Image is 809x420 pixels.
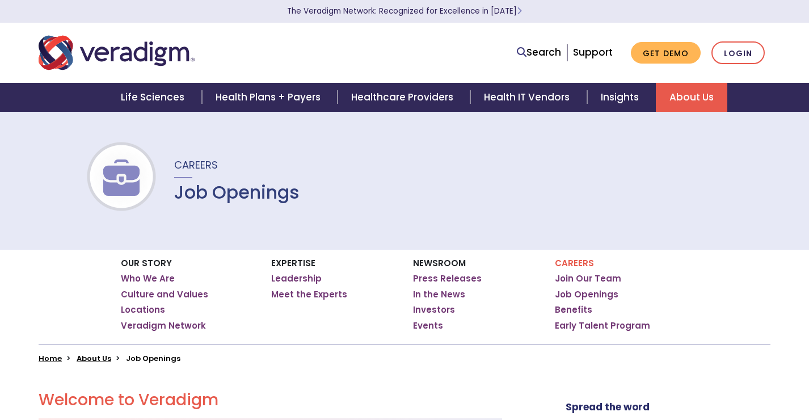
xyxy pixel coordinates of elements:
a: Veradigm Network [121,320,206,331]
a: In the News [413,289,465,300]
a: Life Sciences [107,83,201,112]
a: About Us [77,353,111,364]
a: Home [39,353,62,364]
a: Support [573,45,613,59]
a: Insights [587,83,656,112]
a: Leadership [271,273,322,284]
span: Careers [174,158,218,172]
a: Who We Are [121,273,175,284]
h2: Welcome to Veradigm [39,390,502,410]
a: Healthcare Providers [338,83,470,112]
a: About Us [656,83,727,112]
a: Locations [121,304,165,316]
a: Investors [413,304,455,316]
a: Health Plans + Payers [202,83,338,112]
a: Benefits [555,304,592,316]
a: Culture and Values [121,289,208,300]
a: Early Talent Program [555,320,650,331]
a: Events [413,320,443,331]
span: Learn More [517,6,522,16]
a: Get Demo [631,42,701,64]
img: Veradigm logo [39,34,195,72]
h1: Job Openings [174,182,300,203]
a: Join Our Team [555,273,621,284]
a: Press Releases [413,273,482,284]
a: Meet the Experts [271,289,347,300]
a: Login [711,41,765,65]
a: Search [517,45,561,60]
a: Job Openings [555,289,618,300]
strong: Spread the word [566,400,650,414]
a: The Veradigm Network: Recognized for Excellence in [DATE]Learn More [287,6,522,16]
a: Health IT Vendors [470,83,587,112]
